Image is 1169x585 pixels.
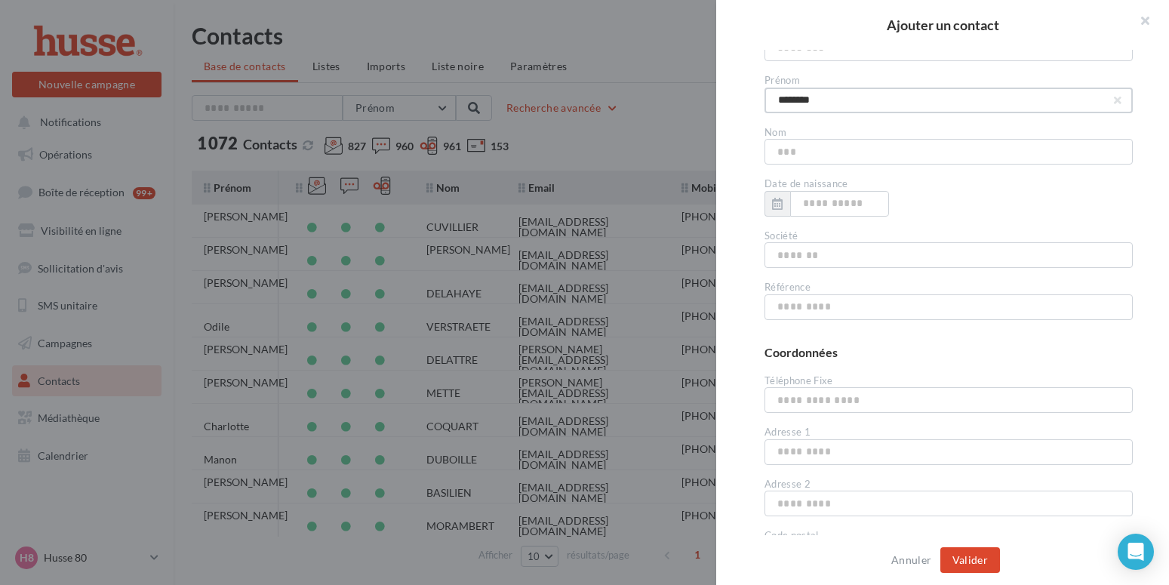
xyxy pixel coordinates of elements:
[740,18,1145,32] h2: Ajouter un contact
[764,477,1133,491] div: Adresse 2
[940,547,1000,573] button: Valider
[764,229,1133,243] div: Société
[764,125,1133,140] div: Nom
[764,344,1133,362] div: Coordonnées
[764,73,1133,88] div: Prénom
[764,280,1133,294] div: Référence
[885,551,937,569] button: Annuler
[764,425,1133,439] div: Adresse 1
[764,177,1133,191] div: Date de naissance
[1118,534,1154,570] div: Open Intercom Messenger
[764,374,1133,388] div: Téléphone Fixe
[764,528,1133,543] div: Code postal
